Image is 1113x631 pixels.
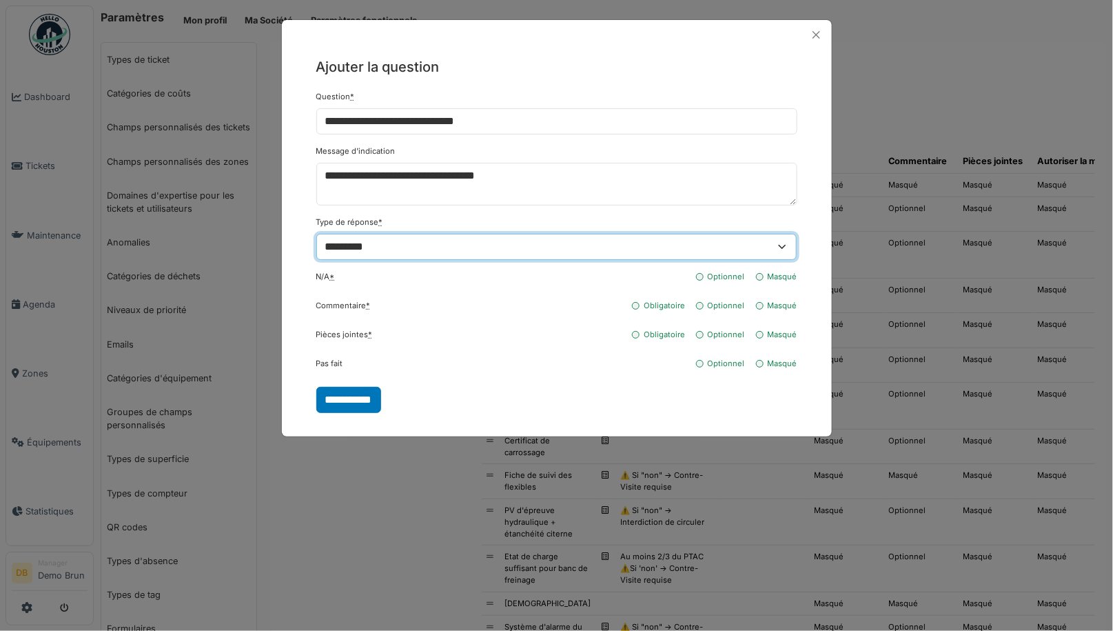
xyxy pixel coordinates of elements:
[316,217,383,228] label: Type de réponse
[316,271,685,289] legend: N/A
[351,92,355,101] abbr: Requis
[708,300,745,312] label: Optionnel
[316,91,355,103] label: Question
[768,300,797,312] label: Masqué
[330,272,335,281] abbr: Requis
[316,358,685,376] legend: Pas fait
[768,358,797,370] label: Masqué
[644,300,685,312] label: Obligatoire
[708,271,745,283] label: Optionnel
[644,329,685,341] label: Obligatoire
[708,329,745,341] label: Optionnel
[768,271,797,283] label: Masqué
[316,146,396,157] label: Message d'indication
[316,300,622,318] legend: Commentaire
[316,57,797,77] h5: Ajouter la question
[807,26,826,44] button: Close
[768,329,797,341] label: Masqué
[316,329,622,347] legend: Pièces jointes
[379,217,383,227] abbr: Requis
[708,358,745,370] label: Optionnel
[369,330,373,339] abbr: Requis
[367,301,371,310] abbr: Requis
